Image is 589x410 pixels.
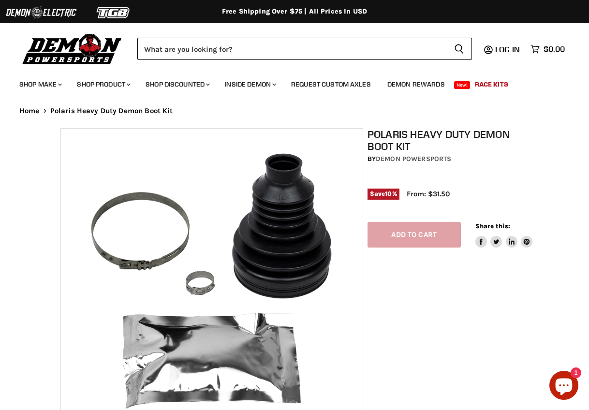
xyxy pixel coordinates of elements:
[491,45,526,54] a: Log in
[77,3,150,22] img: TGB Logo 2
[475,222,510,230] span: Share this:
[218,74,282,94] a: Inside Demon
[50,107,173,115] span: Polaris Heavy Duty Demon Boot Kit
[70,74,136,94] a: Shop Product
[368,189,399,199] span: Save %
[376,155,451,163] a: Demon Powersports
[475,222,533,248] aside: Share this:
[495,44,520,54] span: Log in
[138,74,216,94] a: Shop Discounted
[12,71,562,94] ul: Main menu
[284,74,378,94] a: Request Custom Axles
[368,128,532,152] h1: Polaris Heavy Duty Demon Boot Kit
[468,74,515,94] a: Race Kits
[12,74,68,94] a: Shop Make
[137,38,446,60] input: Search
[19,107,40,115] a: Home
[454,81,471,89] span: New!
[385,190,392,197] span: 10
[526,42,570,56] a: $0.00
[407,190,450,198] span: From: $31.50
[380,74,452,94] a: Demon Rewards
[137,38,472,60] form: Product
[19,31,125,66] img: Demon Powersports
[368,154,532,164] div: by
[446,38,472,60] button: Search
[546,371,581,402] inbox-online-store-chat: Shopify online store chat
[544,44,565,54] span: $0.00
[5,3,77,22] img: Demon Electric Logo 2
